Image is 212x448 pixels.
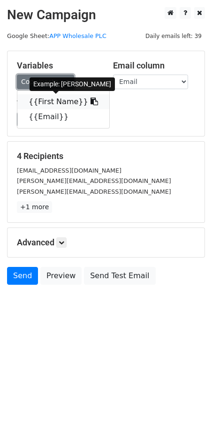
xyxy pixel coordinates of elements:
[7,7,205,23] h2: New Campaign
[30,77,115,91] div: Example: [PERSON_NAME]
[7,32,106,39] small: Google Sheet:
[17,75,74,89] a: Copy/paste...
[142,31,205,41] span: Daily emails left: 39
[17,61,99,71] h5: Variables
[7,267,38,285] a: Send
[142,32,205,39] a: Daily emails left: 39
[49,32,106,39] a: APP Wholesale PLC
[40,267,82,285] a: Preview
[17,237,195,248] h5: Advanced
[17,109,109,124] a: {{Email}}
[17,188,171,195] small: [PERSON_NAME][EMAIL_ADDRESS][DOMAIN_NAME]
[113,61,195,71] h5: Email column
[17,94,109,109] a: {{First Name}}
[17,167,121,174] small: [EMAIL_ADDRESS][DOMAIN_NAME]
[17,201,52,213] a: +1 more
[17,151,195,161] h5: 4 Recipients
[17,177,171,184] small: [PERSON_NAME][EMAIL_ADDRESS][DOMAIN_NAME]
[84,267,155,285] a: Send Test Email
[165,403,212,448] iframe: Chat Widget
